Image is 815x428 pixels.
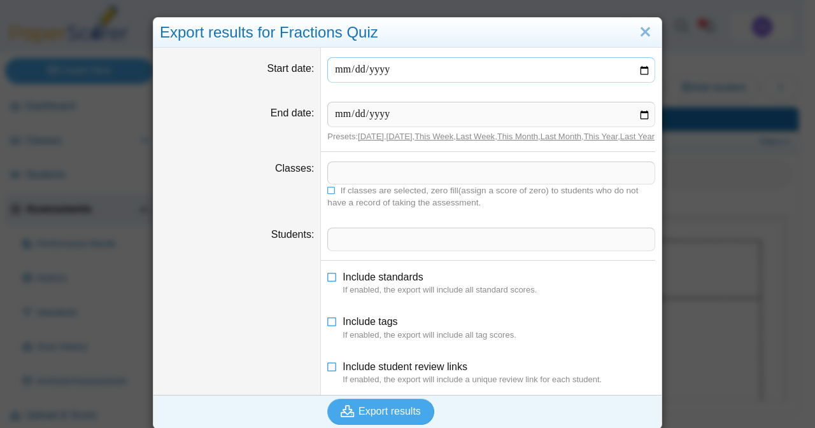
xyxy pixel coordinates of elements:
a: Last Year [620,132,655,141]
a: [DATE] [386,132,413,141]
dfn: If enabled, the export will include all tag scores. [343,329,655,341]
label: Classes [275,163,314,174]
a: This Month [497,132,538,141]
div: Presets: , , , , , , , [327,131,655,142]
dfn: If enabled, the export will include a unique review link for each student. [343,374,655,385]
div: Export results for Fractions Quiz [153,18,662,48]
a: Last Month [541,132,581,141]
span: Export results [358,406,421,417]
label: End date [271,107,315,118]
a: [DATE] [358,132,384,141]
span: Include standards [343,272,423,282]
a: This Year [584,132,618,141]
label: Students [271,229,315,240]
span: If classes are selected, zero fill(assign a score of zero) to students who do not have a record o... [327,186,638,207]
a: Last Week [456,132,495,141]
tags: ​ [327,228,655,251]
button: Export results [327,399,434,424]
label: Start date [267,63,315,74]
span: Include student review links [343,361,467,372]
a: Close [635,22,655,43]
dfn: If enabled, the export will include all standard scores. [343,284,655,296]
span: Include tags [343,316,397,327]
tags: ​ [327,162,655,184]
a: This Week [415,132,453,141]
